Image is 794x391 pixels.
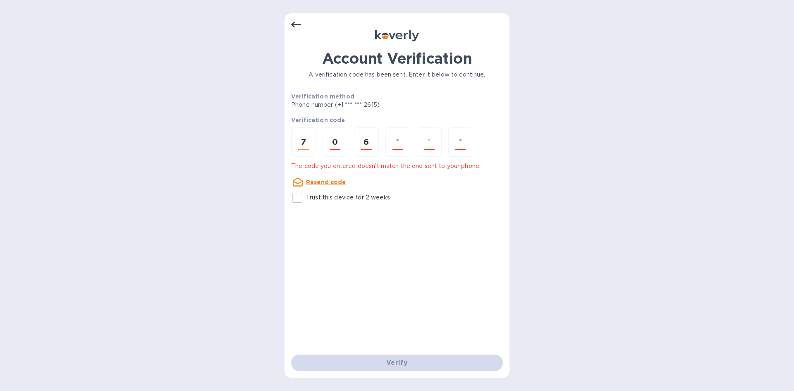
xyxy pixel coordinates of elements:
[291,101,443,109] p: Phone number (+1 *** *** 2615)
[291,116,503,124] p: Verification code
[291,93,354,100] b: Verification method
[291,162,503,170] p: The code you entered doesn’t match the one sent to your phone.
[306,179,346,185] u: Resend code
[291,50,503,67] h1: Account Verification
[291,70,503,79] p: A verification code has been sent. Enter it below to continue.
[306,193,390,202] p: Trust this device for 2 weeks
